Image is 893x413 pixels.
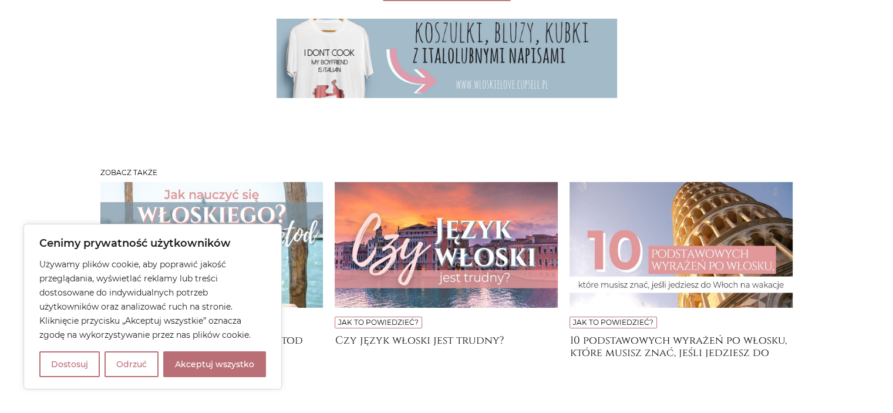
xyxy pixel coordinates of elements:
a: Jak to powiedzieć? [338,318,419,327]
a: Czy język włoski jest trudny? [335,334,558,358]
h3: Zobacz także [100,169,793,177]
button: Dostosuj [39,351,100,377]
button: Odrzuć [105,351,159,377]
p: Cenimy prywatność użytkowników [39,236,266,250]
a: 10 podstawowych wyrażeń po włosku, które musisz znać, jeśli jedziesz do [GEOGRAPHIC_DATA] na wakacje [570,334,793,358]
p: Używamy plików cookie, aby poprawić jakość przeglądania, wyświetlać reklamy lub treści dostosowan... [39,257,266,342]
a: Jak to powiedzieć? [573,318,653,327]
button: Akceptuj wszystko [163,351,266,377]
